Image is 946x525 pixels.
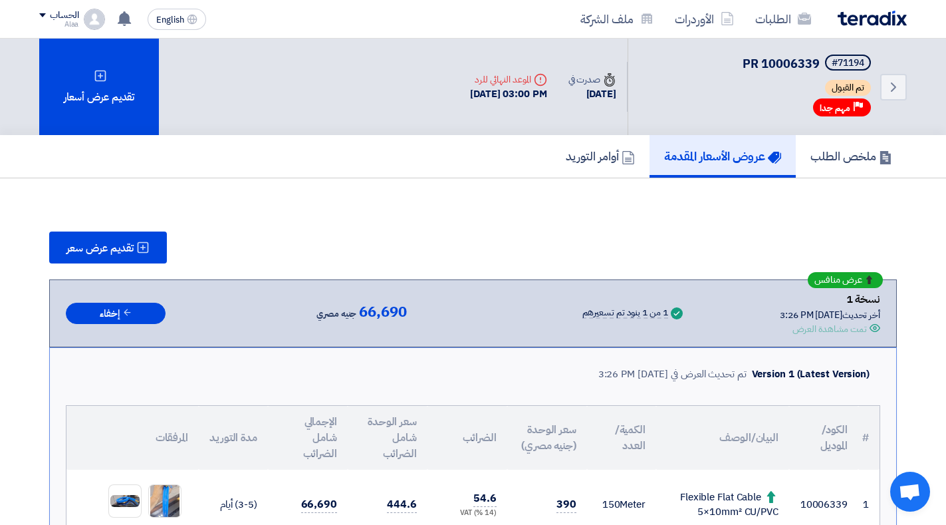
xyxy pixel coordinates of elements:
div: Version 1 (Latest Version) [752,367,870,382]
span: تقديم عرض سعر [66,243,134,254]
span: عرض منافس [814,275,862,285]
div: 1 من 1 بنود تم تسعيرهم [582,308,668,319]
div: صدرت في [568,73,616,87]
button: إخفاء [66,303,166,325]
a: ملف الشركة [570,3,664,35]
th: سعر الوحدة (جنيه مصري) [507,406,587,470]
div: تمت مشاهدة العرض [792,322,867,336]
span: English [156,15,184,25]
button: تقديم عرض سعر [49,232,167,263]
h5: ملخص الطلب [810,148,892,164]
div: الموعد النهائي للرد [470,73,547,87]
img: Teradix logo [838,11,907,26]
div: [DATE] [568,87,616,102]
div: #71194 [832,59,864,68]
h5: PR 10006339 [743,55,874,73]
a: الطلبات [745,3,822,35]
h5: عروض الأسعار المقدمة [664,148,781,164]
th: المرفقات [66,406,199,470]
a: الأوردرات [664,3,745,35]
span: 66,690 [301,496,337,513]
span: 390 [556,496,576,513]
span: 54.6 [473,490,497,507]
button: English [148,9,206,30]
span: PR 10006339 [743,55,820,73]
div: أخر تحديث [DATE] 3:26 PM [780,308,880,322]
div: تم تحديث العرض في [DATE] 3:26 PM [598,367,747,382]
span: جنيه مصري [316,306,356,322]
img: profile_test.png [84,9,105,30]
th: # [858,406,880,470]
a: عروض الأسعار المقدمة [650,135,796,178]
img: ffdabbc_1756560402981.jpeg [109,494,141,508]
span: 444.6 [387,496,417,513]
div: [DATE] 03:00 PM [470,87,547,102]
span: تم القبول [825,80,871,96]
div: Open chat [890,472,930,512]
div: Alaa [39,21,78,28]
th: الكود/الموديل [789,406,858,470]
div: (14 %) VAT [438,508,497,519]
div: نسخة 1 [780,291,880,308]
div: الحساب [50,10,78,21]
div: Flexible Flat Cable 5×10mm² CU/PVC [667,490,778,520]
th: مدة التوريد [199,406,268,470]
th: الضرائب [427,406,507,470]
th: الكمية/العدد [587,406,656,470]
th: سعر الوحدة شامل الضرائب [348,406,427,470]
a: أوامر التوريد [551,135,650,178]
h5: أوامر التوريد [566,148,635,164]
span: 66,690 [359,304,406,320]
span: 150 [602,497,620,512]
div: تقديم عرض أسعار [39,39,159,135]
th: البيان/الوصف [656,406,789,470]
a: ملخص الطلب [796,135,907,178]
th: الإجمالي شامل الضرائب [268,406,348,470]
span: مهم جدا [820,102,850,114]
